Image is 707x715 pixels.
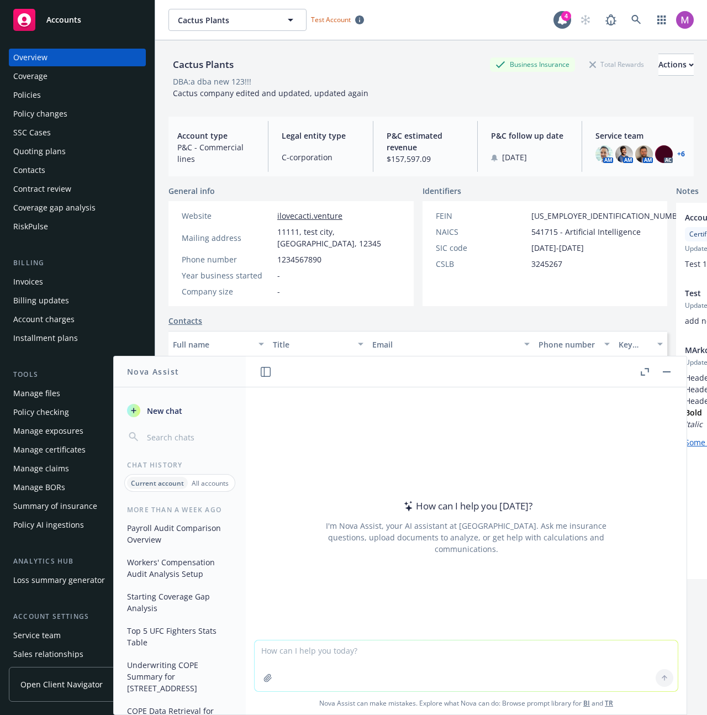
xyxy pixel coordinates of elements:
[13,199,96,217] div: Coverage gap analysis
[677,151,685,157] a: +6
[9,311,146,328] a: Account charges
[173,76,251,87] div: DBA: a dba new 123!!!
[531,210,689,222] span: [US_EMPLOYER_IDENTIFICATION_NUMBER]
[9,329,146,347] a: Installment plans
[9,67,146,85] a: Coverage
[534,331,614,357] button: Phone number
[282,130,359,141] span: Legal entity type
[173,88,368,98] span: Cactus company edited and updated, updated again
[13,218,48,235] div: RiskPulse
[13,441,86,459] div: Manage certificates
[600,9,622,31] a: Report a Bug
[277,254,321,265] span: 1234567890
[436,210,527,222] div: FEIN
[531,226,641,238] span: 541715 - Artificial Intelligence
[583,698,590,708] a: BI
[9,292,146,309] a: Billing updates
[9,257,146,269] div: Billing
[145,405,182,417] span: New chat
[9,161,146,179] a: Contacts
[436,226,527,238] div: NAICS
[539,339,597,350] div: Phone number
[131,479,184,488] p: Current account
[491,130,568,141] span: P&C follow up date
[9,4,146,35] a: Accounts
[9,645,146,663] a: Sales relationships
[9,627,146,644] a: Service team
[178,14,273,26] span: Cactus Plants
[277,270,280,281] span: -
[311,520,621,555] div: I'm Nova Assist, your AI assistant at [GEOGRAPHIC_DATA]. Ask me insurance questions, upload docum...
[277,211,342,221] a: ilovecacti.venture
[531,258,562,270] span: 3245267
[9,422,146,440] span: Manage exposures
[20,679,103,690] span: Open Client Navigator
[423,185,461,197] span: Identifiers
[13,86,41,104] div: Policies
[13,571,105,589] div: Loss summary generator
[311,15,351,24] span: Test Account
[13,105,67,123] div: Policy changes
[177,130,255,141] span: Account type
[9,516,146,534] a: Policy AI ingestions
[9,180,146,198] a: Contract review
[13,124,51,141] div: SSC Cases
[13,49,48,66] div: Overview
[9,273,146,291] a: Invoices
[182,270,273,281] div: Year business started
[273,339,352,350] div: Title
[145,429,233,445] input: Search chats
[123,622,237,651] button: Top 5 UFC Fighters Stats Table
[13,67,48,85] div: Coverage
[9,218,146,235] a: RiskPulse
[277,226,400,249] span: 11111, test city, [GEOGRAPHIC_DATA], 12345
[658,54,694,75] div: Actions
[436,258,527,270] div: CSLB
[168,57,238,72] div: Cactus Plants
[282,151,359,163] span: C-corporation
[123,401,237,420] button: New chat
[182,286,273,297] div: Company size
[9,441,146,459] a: Manage certificates
[9,369,146,380] div: Tools
[387,130,464,153] span: P&C estimated revenue
[182,210,273,222] div: Website
[13,497,97,515] div: Summary of insurance
[655,145,673,163] img: photo
[13,161,45,179] div: Contacts
[625,9,647,31] a: Search
[605,698,613,708] a: TR
[168,331,268,357] button: Full name
[490,57,575,71] div: Business Insurance
[168,315,202,327] a: Contacts
[9,385,146,402] a: Manage files
[9,199,146,217] a: Coverage gap analysis
[615,145,633,163] img: photo
[173,339,252,350] div: Full name
[9,611,146,622] div: Account settings
[9,124,146,141] a: SSC Cases
[13,292,69,309] div: Billing updates
[13,385,60,402] div: Manage files
[9,571,146,589] a: Loss summary generator
[123,587,237,617] button: Starting Coverage Gap Analysis
[13,311,75,328] div: Account charges
[676,185,699,198] span: Notes
[9,479,146,496] a: Manage BORs
[502,151,527,163] span: [DATE]
[177,141,255,165] span: P&C - Commercial lines
[9,86,146,104] a: Policies
[619,339,651,350] div: Key contact
[182,254,273,265] div: Phone number
[9,105,146,123] a: Policy changes
[584,57,650,71] div: Total Rewards
[307,14,368,25] span: Test Account
[400,499,532,513] div: How can I help you [DATE]?
[561,11,571,21] div: 4
[13,479,65,496] div: Manage BORs
[574,9,597,31] a: Start snowing
[676,11,694,29] img: photo
[9,143,146,160] a: Quoting plans
[277,286,280,297] span: -
[182,232,273,244] div: Mailing address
